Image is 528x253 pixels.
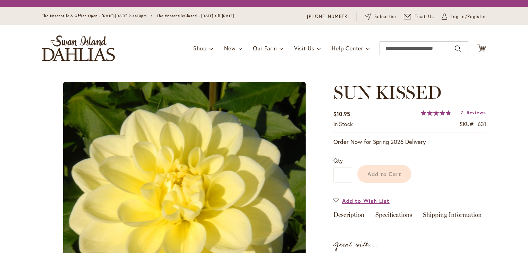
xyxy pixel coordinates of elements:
[467,109,486,116] span: Reviews
[423,212,482,222] a: Shipping Information
[184,14,234,18] span: Closed - [DATE] till [DATE]
[461,109,463,116] span: 7
[333,110,350,117] span: $10.95
[451,13,486,20] span: Log In/Register
[332,44,363,52] span: Help Center
[333,212,365,222] a: Description
[404,13,434,20] a: Email Us
[342,197,390,205] span: Add to Wish List
[42,35,115,61] a: store logo
[375,212,412,222] a: Specifications
[333,120,353,128] div: Availability
[333,239,378,251] strong: Great with...
[294,44,314,52] span: Visit Us
[307,13,349,20] a: [PHONE_NUMBER]
[442,13,486,20] a: Log In/Register
[455,43,461,54] button: Search
[478,120,486,128] div: 631
[253,44,276,52] span: Our Farm
[333,81,442,103] span: SUN KISSED
[415,13,434,20] span: Email Us
[333,212,486,222] div: Detailed Product Info
[333,120,353,128] span: In stock
[365,13,396,20] a: Subscribe
[333,138,486,146] p: Order Now for Spring 2026 Delivery
[42,14,184,18] span: The Mercantile & Office Open - [DATE]-[DATE] 9-4:30pm / The Mercantile
[374,13,396,20] span: Subscribe
[333,197,390,205] a: Add to Wish List
[421,110,451,116] div: 97%
[224,44,236,52] span: New
[460,120,475,128] strong: SKU
[461,109,486,116] a: 7 Reviews
[333,157,343,164] span: Qty
[193,44,207,52] span: Shop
